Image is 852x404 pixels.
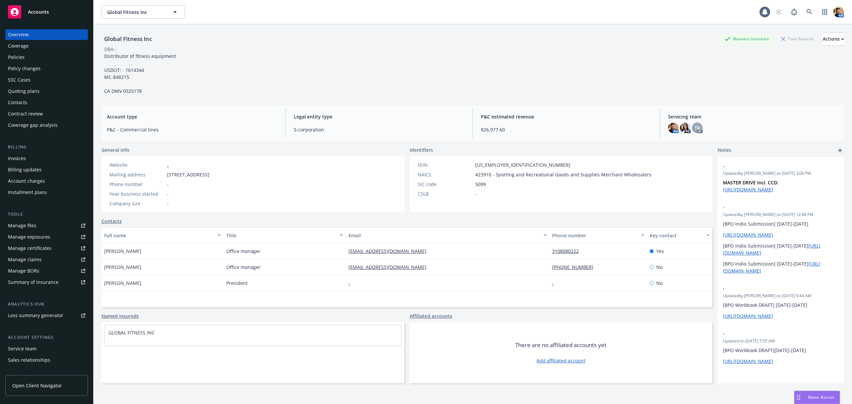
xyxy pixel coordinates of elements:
span: Office manager [226,264,261,271]
div: Drag to move [794,391,803,404]
a: Sales relationships [5,355,88,365]
div: SIC code [418,181,473,188]
span: Updated by [PERSON_NAME] on [DATE] 9:44 AM [723,293,839,299]
a: Contacts [102,218,122,225]
div: Email [348,232,539,239]
a: Accounts [5,3,88,21]
div: Overview [8,29,29,40]
div: Phone number [552,232,637,239]
div: Policies [8,52,25,63]
a: - [552,280,559,286]
div: Account settings [5,334,88,341]
a: 3108080222 [552,248,584,254]
a: Invoices [5,153,88,164]
img: photo [833,7,844,17]
div: Actions [823,33,844,45]
span: Legal entity type [294,113,465,120]
span: Account type [107,113,278,120]
div: Business Insurance [721,35,772,43]
a: [EMAIL_ADDRESS][DOMAIN_NAME] [348,248,432,254]
div: Coverage gap analysis [8,120,58,130]
span: [PERSON_NAME] [104,264,141,271]
a: Manage exposures [5,232,88,242]
a: Add affiliated account [536,357,585,364]
a: Policies [5,52,88,63]
a: Billing updates [5,164,88,175]
a: Coverage [5,41,88,51]
span: Yes [656,248,664,255]
a: Named insureds [102,312,139,319]
div: Manage files [8,220,36,231]
a: - [167,162,169,168]
a: [URL][DOMAIN_NAME] [723,186,773,193]
span: P&C - Commercial lines [107,126,278,133]
span: [STREET_ADDRESS] [167,171,209,178]
span: Open Client Navigator [12,382,62,389]
span: No [656,280,663,287]
a: Related accounts [5,366,88,377]
button: Global Fitness Inc [102,5,185,19]
span: Notes [718,146,731,154]
a: Start snowing [772,5,785,19]
div: Title [226,232,336,239]
div: -Updatedby [PERSON_NAME] on [DATE] 9:44 AM[BPO Workbook DRAFT] [DATE]-[DATE][URL][DOMAIN_NAME] [718,280,844,325]
span: President [226,280,248,287]
a: GLOBAL FITNESS INC [108,329,155,336]
div: CSLB [418,190,473,197]
span: 423910 - Sporting and Recreational Goods and Supplies Merchant Wholesalers [475,171,651,178]
button: Actions [823,32,844,46]
span: [PERSON_NAME] [104,280,141,287]
strong: MASTER DRIVE Incl. CCD: [723,179,778,186]
div: -Updatedby [PERSON_NAME] on [DATE] 3:06 PMMASTER DRIVE Incl. CCD: [URL][DOMAIN_NAME] [718,157,844,198]
div: Account charges [8,176,45,186]
a: Summary of insurance [5,277,88,288]
div: Manage certificates [8,243,52,254]
div: Policy changes [8,63,41,74]
div: Website [109,161,164,168]
span: [US_EMPLOYER_IDENTIFICATION_NUMBER] [475,161,570,168]
a: Policy changes [5,63,88,74]
a: Switch app [818,5,831,19]
a: Manage BORs [5,266,88,276]
a: Manage files [5,220,88,231]
span: Servicing team [668,113,839,120]
div: Year business started [109,190,164,197]
a: Overview [5,29,88,40]
div: Key contact [650,232,702,239]
span: - [723,162,821,169]
span: Nova Assist [808,394,834,400]
span: - [475,190,477,197]
a: Affiliated accounts [410,312,452,319]
span: - [723,204,821,211]
a: Report a Bug [787,5,801,19]
div: Quoting plans [8,86,40,97]
div: FEIN [418,161,473,168]
div: SSC Cases [8,75,31,85]
div: Service team [8,343,37,354]
a: Contacts [5,97,88,108]
p: [BPO Indio Submission] [DATE]-[DATE] [723,220,839,227]
span: Distributor of fitness equipment USDOT: 1614344 MC-848215 CA DMV 0325178 [104,53,176,94]
a: Search [803,5,816,19]
a: - [348,280,355,286]
div: Tools [5,211,88,218]
img: photo [680,122,691,133]
div: -Updated on [DATE] 7:55 AM[BPO Workbook DRAFT][DATE]-[DATE][URL][DOMAIN_NAME] [718,325,844,370]
a: Installment plans [5,187,88,198]
a: Coverage gap analysis [5,120,88,130]
a: [EMAIL_ADDRESS][DOMAIN_NAME] [348,264,432,270]
span: - [167,190,169,197]
span: P&C estimated revenue [481,113,652,120]
span: - [167,181,169,188]
p: [BPO Indio Submission] [DATE]-[DATE] [723,260,839,274]
button: Title [224,227,346,243]
a: [URL][DOMAIN_NAME] [723,313,773,319]
span: Global Fitness Inc [107,9,165,16]
div: Related accounts [8,366,46,377]
span: No [656,264,663,271]
span: - [723,330,821,337]
span: [PERSON_NAME] [104,248,141,255]
div: Contract review [8,108,43,119]
p: [BPO Indio Submission] [DATE]-[DATE] [723,242,839,256]
a: [PHONE_NUMBER] [552,264,599,270]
